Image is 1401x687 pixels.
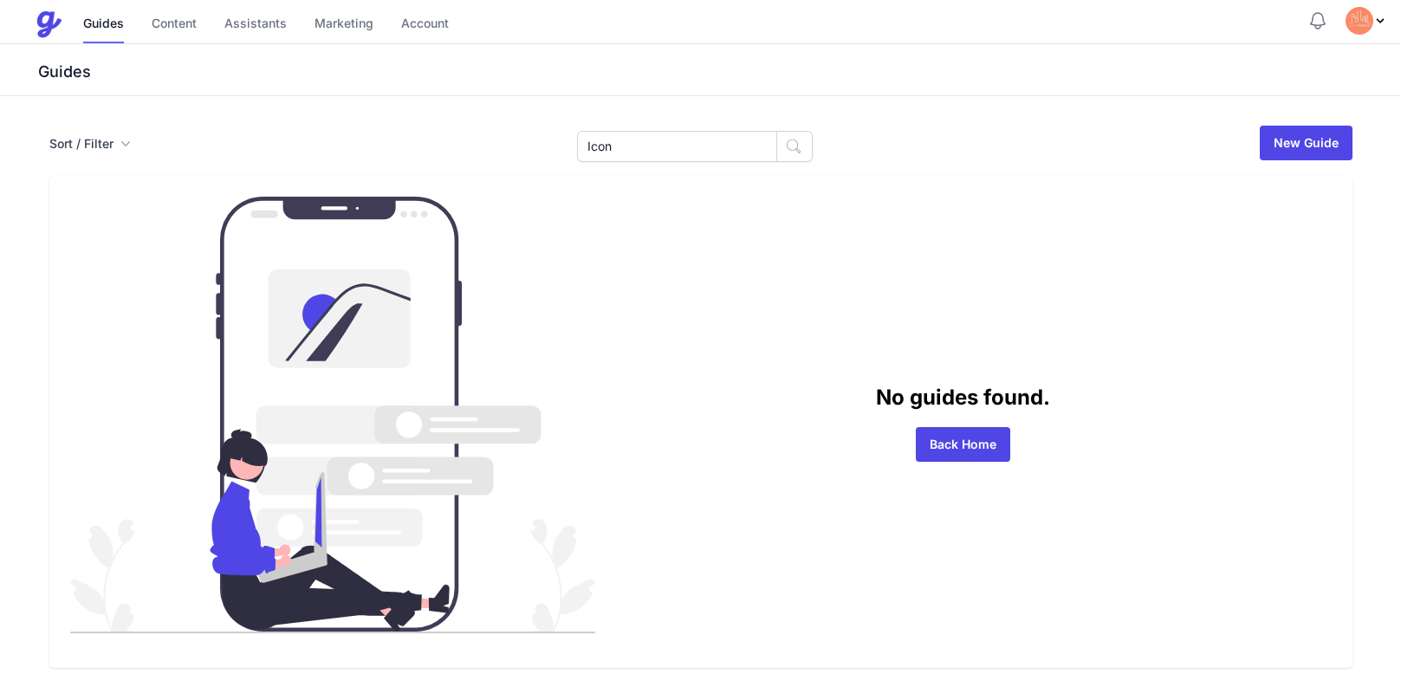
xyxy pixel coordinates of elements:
button: Sort / Filter [49,135,131,152]
img: guides_empty-d86bb564b29550a31688b3f861ba8bd6c8a7e1b83f23caef24972e3052780355.svg [70,197,596,633]
h3: Guides [35,62,1401,82]
a: New Guide [1260,126,1352,160]
a: Assistants [224,6,287,43]
a: Guides [83,6,124,43]
img: Guestive Guides [35,10,62,38]
a: Marketing [315,6,373,43]
img: tvqjz9fzoj60utvjazy95u1g55mu [1346,7,1373,35]
div: Profile Menu [1346,7,1387,35]
input: Search Guides [577,131,777,162]
p: No guides found. [595,382,1331,413]
a: Content [152,6,197,43]
a: Account [401,6,449,43]
button: Notifications [1307,10,1328,31]
a: Back Home [916,427,1010,462]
